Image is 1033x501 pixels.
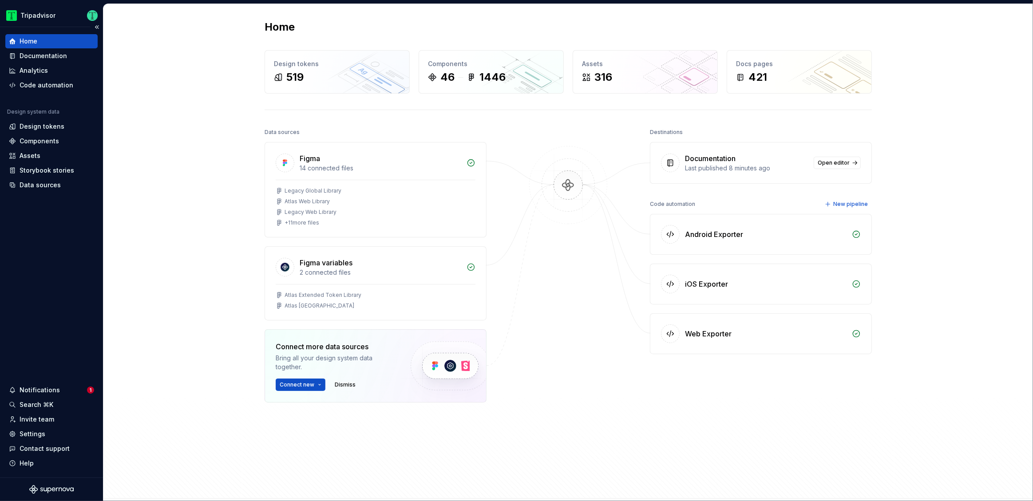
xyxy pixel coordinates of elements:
div: Design system data [7,108,59,115]
div: Web Exporter [685,328,732,339]
a: Design tokens [5,119,98,134]
div: Help [20,459,34,468]
div: Data sources [265,126,300,138]
a: Assets [5,149,98,163]
div: Storybook stories [20,166,74,175]
a: Open editor [814,157,861,169]
div: Destinations [650,126,683,138]
div: Tripadvisor [20,11,55,20]
div: Docs pages [736,59,863,68]
div: 421 [748,70,767,84]
div: Documentation [685,153,736,164]
a: Analytics [5,63,98,78]
span: Connect new [280,381,314,388]
div: Figma variables [300,257,352,268]
a: Figma variables2 connected filesAtlas Extended Token LibraryAtlas [GEOGRAPHIC_DATA] [265,246,487,320]
a: Invite team [5,412,98,426]
div: 14 connected files [300,164,461,173]
div: Atlas [GEOGRAPHIC_DATA] [285,302,354,309]
div: Code automation [20,81,73,90]
a: Docs pages421 [727,50,872,94]
a: Assets316 [573,50,718,94]
div: iOS Exporter [685,279,728,289]
button: New pipeline [822,198,872,210]
div: Figma [300,153,320,164]
h2: Home [265,20,295,34]
div: 2 connected files [300,268,461,277]
a: Components461446 [419,50,564,94]
div: + 11 more files [285,219,319,226]
div: Last published 8 minutes ago [685,164,808,173]
a: Storybook stories [5,163,98,178]
div: Atlas Extended Token Library [285,292,361,299]
a: Design tokens519 [265,50,410,94]
div: Analytics [20,66,48,75]
a: Figma14 connected filesLegacy Global LibraryAtlas Web LibraryLegacy Web Library+11more files [265,142,487,237]
div: Data sources [20,181,61,189]
div: Android Exporter [685,229,743,240]
a: Settings [5,427,98,441]
div: Home [20,37,37,46]
img: Thomas Dittmer [87,10,98,21]
svg: Supernova Logo [29,485,74,494]
div: Legacy Web Library [285,209,336,216]
div: Components [428,59,554,68]
div: Documentation [20,51,67,60]
button: Search ⌘K [5,398,98,412]
a: Data sources [5,178,98,192]
button: Dismiss [331,379,360,391]
div: 46 [440,70,455,84]
button: Collapse sidebar [91,21,103,33]
div: Design tokens [274,59,400,68]
a: Components [5,134,98,148]
span: Open editor [818,159,850,166]
button: TripadvisorThomas Dittmer [2,6,101,25]
div: 316 [594,70,612,84]
div: Design tokens [20,122,64,131]
div: Settings [20,430,45,438]
div: Connect more data sources [276,341,396,352]
a: Code automation [5,78,98,92]
div: Invite team [20,415,54,424]
a: Documentation [5,49,98,63]
span: Dismiss [335,381,356,388]
div: 519 [286,70,304,84]
div: Notifications [20,386,60,394]
a: Home [5,34,98,48]
div: Assets [582,59,708,68]
div: 1446 [479,70,506,84]
div: Search ⌘K [20,400,53,409]
div: Contact support [20,444,70,453]
div: Components [20,137,59,146]
div: Bring all your design system data together. [276,354,396,371]
button: Notifications1 [5,383,98,397]
button: Help [5,456,98,470]
img: 0ed0e8b8-9446-497d-bad0-376821b19aa5.png [6,10,17,21]
div: Assets [20,151,40,160]
div: Code automation [650,198,695,210]
span: New pipeline [833,201,868,208]
button: Connect new [276,379,325,391]
div: Legacy Global Library [285,187,341,194]
span: 1 [87,387,94,394]
button: Contact support [5,442,98,456]
div: Atlas Web Library [285,198,330,205]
